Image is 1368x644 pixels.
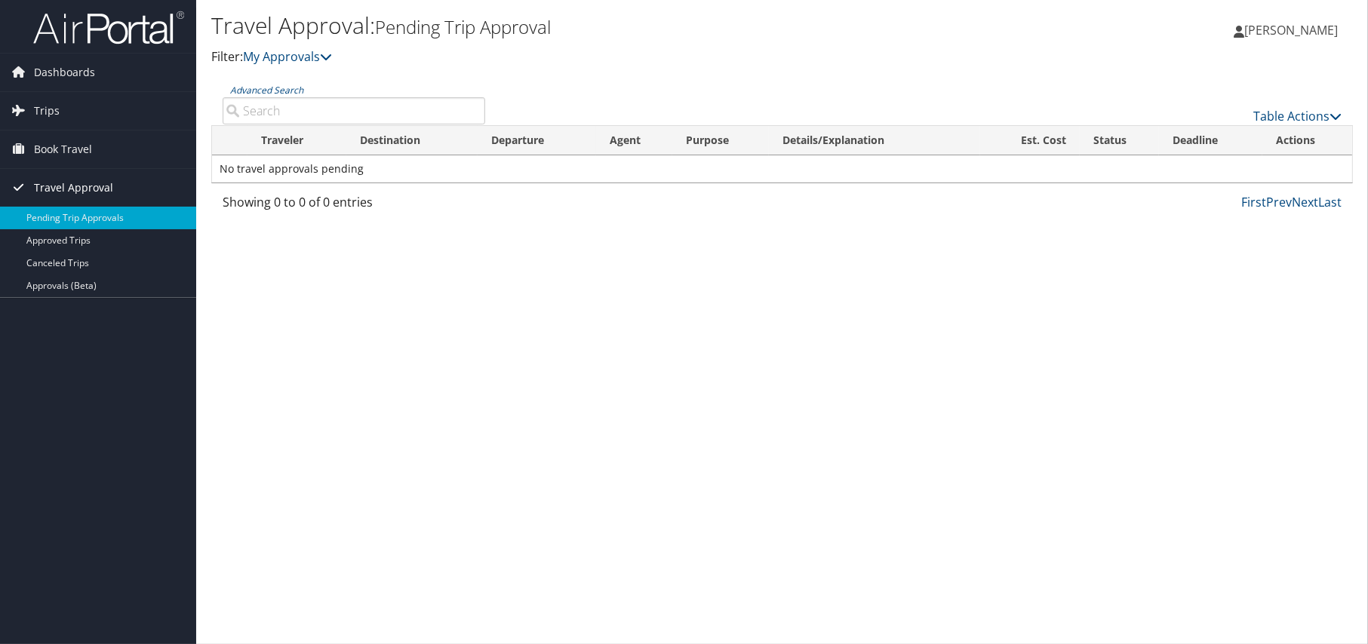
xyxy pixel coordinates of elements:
[34,54,95,91] span: Dashboards
[34,92,60,130] span: Trips
[980,126,1080,155] th: Est. Cost: activate to sort column ascending
[346,126,478,155] th: Destination: activate to sort column ascending
[247,126,346,155] th: Traveler: activate to sort column ascending
[375,14,551,39] small: Pending Trip Approval
[223,97,485,124] input: Advanced Search
[1318,194,1342,210] a: Last
[211,48,973,67] p: Filter:
[1292,194,1318,210] a: Next
[1266,194,1292,210] a: Prev
[1159,126,1262,155] th: Deadline: activate to sort column descending
[33,10,184,45] img: airportal-logo.png
[1241,194,1266,210] a: First
[230,84,303,97] a: Advanced Search
[211,10,973,41] h1: Travel Approval:
[1244,22,1338,38] span: [PERSON_NAME]
[672,126,769,155] th: Purpose
[1080,126,1159,155] th: Status: activate to sort column ascending
[1234,8,1353,53] a: [PERSON_NAME]
[34,169,113,207] span: Travel Approval
[223,193,485,219] div: Showing 0 to 0 of 0 entries
[212,155,1352,182] td: No travel approvals pending
[478,126,596,155] th: Departure: activate to sort column ascending
[243,48,332,65] a: My Approvals
[769,126,980,155] th: Details/Explanation
[34,130,92,168] span: Book Travel
[596,126,673,155] th: Agent
[1262,126,1352,155] th: Actions
[1253,108,1342,124] a: Table Actions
